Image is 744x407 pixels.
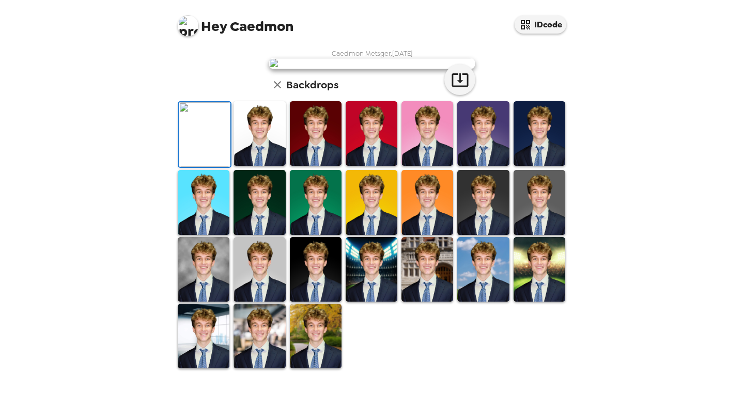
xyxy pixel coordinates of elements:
[332,49,413,58] span: Caedmon Metsger , [DATE]
[178,10,293,34] span: Caedmon
[201,17,227,36] span: Hey
[179,102,230,167] img: Original
[515,15,566,34] button: IDcode
[269,58,475,69] img: user
[178,15,198,36] img: profile pic
[286,76,338,93] h6: Backdrops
